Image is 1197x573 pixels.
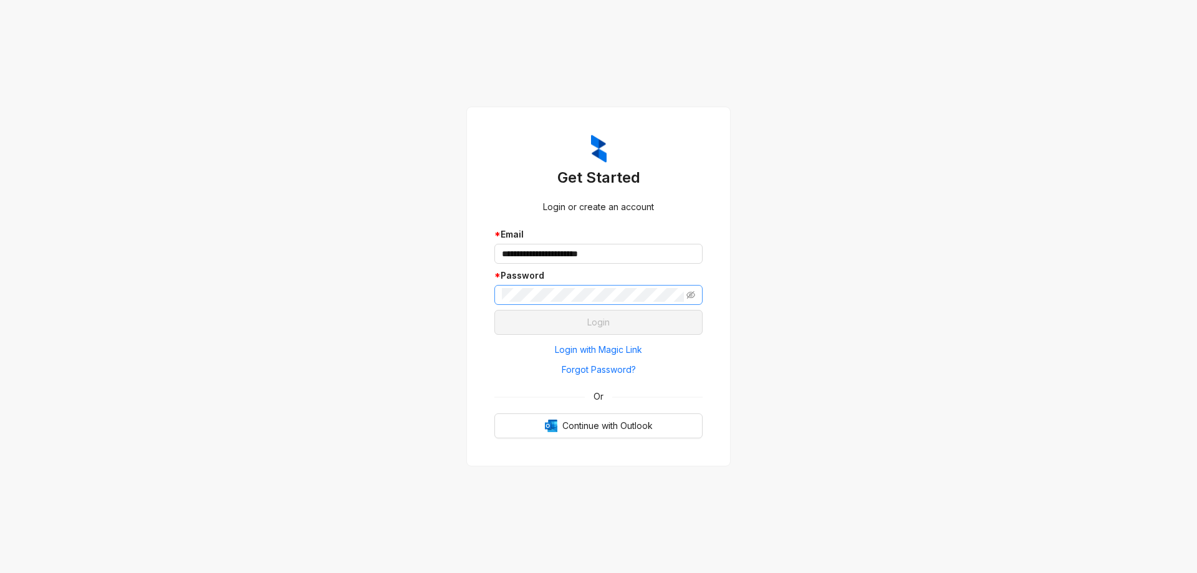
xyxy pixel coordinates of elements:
[562,363,636,377] span: Forgot Password?
[555,343,642,357] span: Login with Magic Link
[494,269,703,282] div: Password
[562,419,653,433] span: Continue with Outlook
[545,420,557,432] img: Outlook
[585,390,612,403] span: Or
[494,413,703,438] button: OutlookContinue with Outlook
[494,360,703,380] button: Forgot Password?
[494,310,703,335] button: Login
[494,200,703,214] div: Login or create an account
[494,228,703,241] div: Email
[494,340,703,360] button: Login with Magic Link
[686,291,695,299] span: eye-invisible
[591,135,607,163] img: ZumaIcon
[494,168,703,188] h3: Get Started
